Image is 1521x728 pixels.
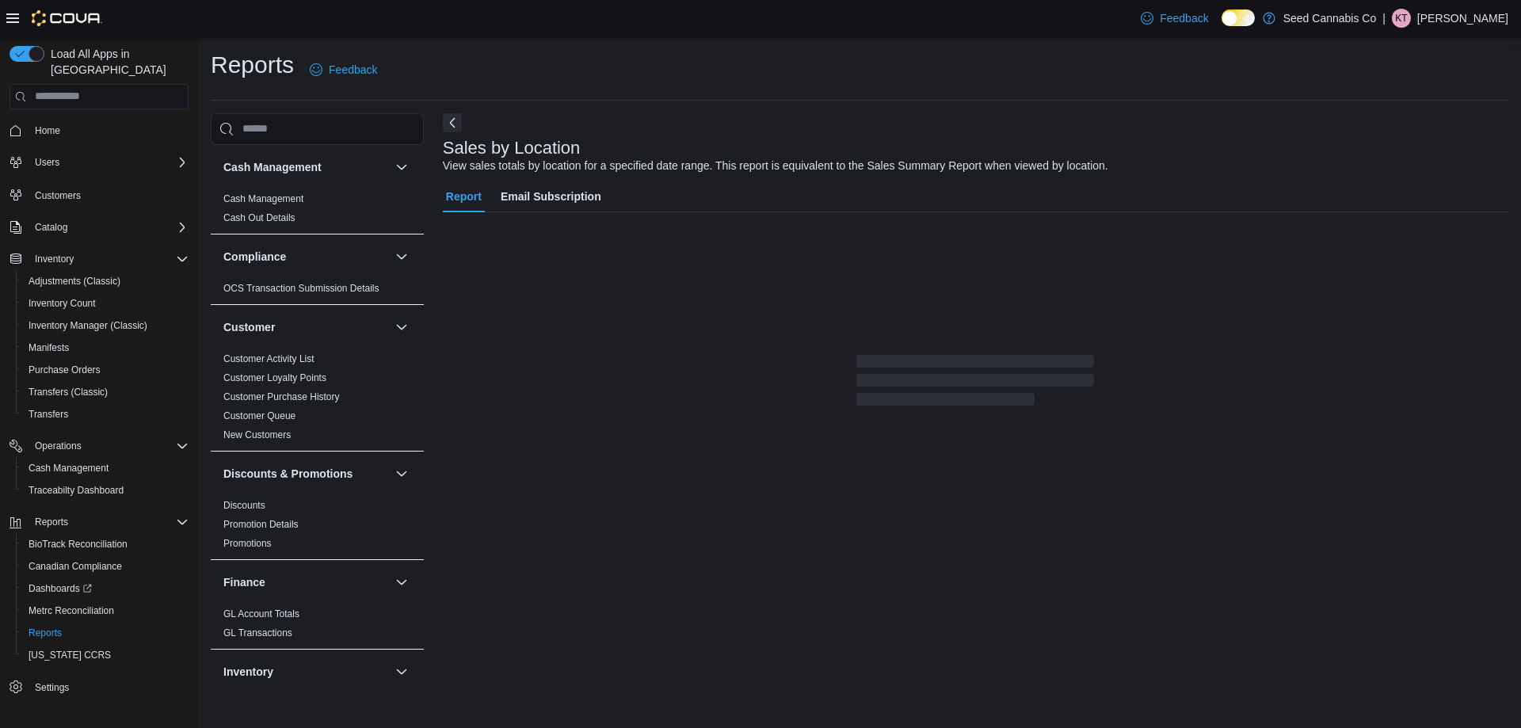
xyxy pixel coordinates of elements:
a: Customer Queue [223,410,295,421]
span: Manifests [29,341,69,354]
span: KT [1395,9,1407,28]
span: Email Subscription [501,181,601,212]
span: Inventory [35,253,74,265]
a: Customer Activity List [223,353,314,364]
h3: Inventory [223,664,273,680]
a: Dashboards [16,577,195,600]
img: Cova [32,10,102,26]
button: Discounts & Promotions [223,466,389,482]
button: Catalog [29,218,74,237]
a: Inventory Count [22,294,102,313]
a: Promotions [223,538,272,549]
span: GL Transactions [223,627,292,639]
button: Inventory [223,664,389,680]
a: Transfers [22,405,74,424]
span: Users [29,153,189,172]
span: BioTrack Reconciliation [22,535,189,554]
button: Inventory Manager (Classic) [16,314,195,337]
button: Transfers (Classic) [16,381,195,403]
p: [PERSON_NAME] [1417,9,1508,28]
span: [US_STATE] CCRS [29,649,111,661]
span: Metrc Reconciliation [22,601,189,620]
button: Reports [3,511,195,533]
a: Discounts [223,500,265,511]
a: GL Transactions [223,627,292,638]
button: Finance [392,573,411,592]
span: Reports [29,627,62,639]
a: Inventory Manager (Classic) [22,316,154,335]
button: Inventory [3,248,195,270]
a: Metrc Reconciliation [22,601,120,620]
div: Kalyn Thompson [1392,9,1411,28]
button: Catalog [3,216,195,238]
button: Traceabilty Dashboard [16,479,195,501]
span: Settings [35,681,69,694]
button: Cash Management [16,457,195,479]
span: Traceabilty Dashboard [29,484,124,497]
div: Discounts & Promotions [211,496,424,559]
div: Compliance [211,279,424,304]
span: Traceabilty Dashboard [22,481,189,500]
span: Cash Management [223,192,303,205]
a: GL Account Totals [223,608,299,619]
input: Dark Mode [1222,10,1255,26]
span: Manifests [22,338,189,357]
button: Compliance [223,249,389,265]
a: Settings [29,678,75,697]
a: Cash Management [223,193,303,204]
button: Settings [3,676,195,699]
button: Customer [392,318,411,337]
a: Adjustments (Classic) [22,272,127,291]
span: Feedback [1160,10,1208,26]
h3: Cash Management [223,159,322,175]
p: | [1382,9,1386,28]
button: Cash Management [392,158,411,177]
span: Settings [29,677,189,697]
span: Operations [35,440,82,452]
span: Discounts [223,499,265,512]
span: Customer Activity List [223,353,314,365]
a: [US_STATE] CCRS [22,646,117,665]
span: Canadian Compliance [22,557,189,576]
span: Adjustments (Classic) [29,275,120,288]
a: BioTrack Reconciliation [22,535,134,554]
button: Metrc Reconciliation [16,600,195,622]
a: Cash Management [22,459,115,478]
a: Traceabilty Dashboard [22,481,130,500]
div: Customer [211,349,424,451]
a: Customers [29,186,87,205]
button: [US_STATE] CCRS [16,644,195,666]
span: Washington CCRS [22,646,189,665]
button: Reports [29,513,74,532]
span: Users [35,156,59,169]
button: Discounts & Promotions [392,464,411,483]
span: Home [29,120,189,140]
a: Canadian Compliance [22,557,128,576]
span: GL Account Totals [223,608,299,620]
h3: Finance [223,574,265,590]
span: Load All Apps in [GEOGRAPHIC_DATA] [44,46,189,78]
span: Adjustments (Classic) [22,272,189,291]
a: Customer Purchase History [223,391,340,402]
button: Customer [223,319,389,335]
span: Transfers [22,405,189,424]
h3: Sales by Location [443,139,581,158]
span: Inventory Count [29,297,96,310]
button: Next [443,113,462,132]
span: Customer Loyalty Points [223,372,326,384]
span: Cash Management [29,462,109,475]
span: Purchase Orders [29,364,101,376]
a: Feedback [1134,2,1214,34]
span: Inventory Manager (Classic) [22,316,189,335]
p: Seed Cannabis Co [1283,9,1377,28]
div: Finance [211,604,424,649]
span: Loading [856,358,1094,409]
span: Inventory [29,250,189,269]
span: Transfers (Classic) [29,386,108,398]
span: Dashboards [22,579,189,598]
span: Reports [22,623,189,642]
span: Feedback [329,62,377,78]
span: Catalog [29,218,189,237]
